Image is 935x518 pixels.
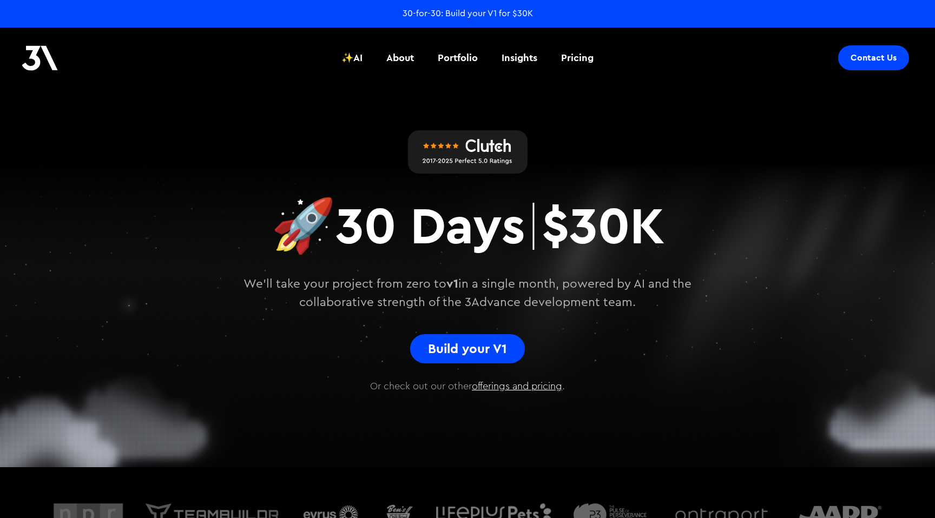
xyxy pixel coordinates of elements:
[555,38,600,78] a: Pricing
[175,372,760,394] p: Or check out our other .
[851,52,897,63] div: Contact Us
[410,334,525,363] a: Build your V1
[386,51,414,65] div: About
[403,8,533,19] a: 30-for-30: Build your V1 for $30K
[446,276,458,291] strong: v1
[341,51,363,65] div: ✨AI
[495,38,544,78] a: Insights
[380,38,420,78] a: About
[271,191,335,257] strong: 🚀
[213,275,722,311] p: We'll take your project from zero to in a single month, powered by AI and the collaborative stren...
[423,341,512,356] div: Build your V1
[472,381,562,391] a: offerings and pricing
[438,51,478,65] div: Portfolio
[502,51,537,65] div: Insights
[838,45,909,70] a: Contact Us
[561,51,594,65] div: Pricing
[335,38,369,78] a: ✨AI
[431,38,484,78] a: Portfolio
[271,193,664,258] h2: 30 Days $30K
[525,201,542,253] span: |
